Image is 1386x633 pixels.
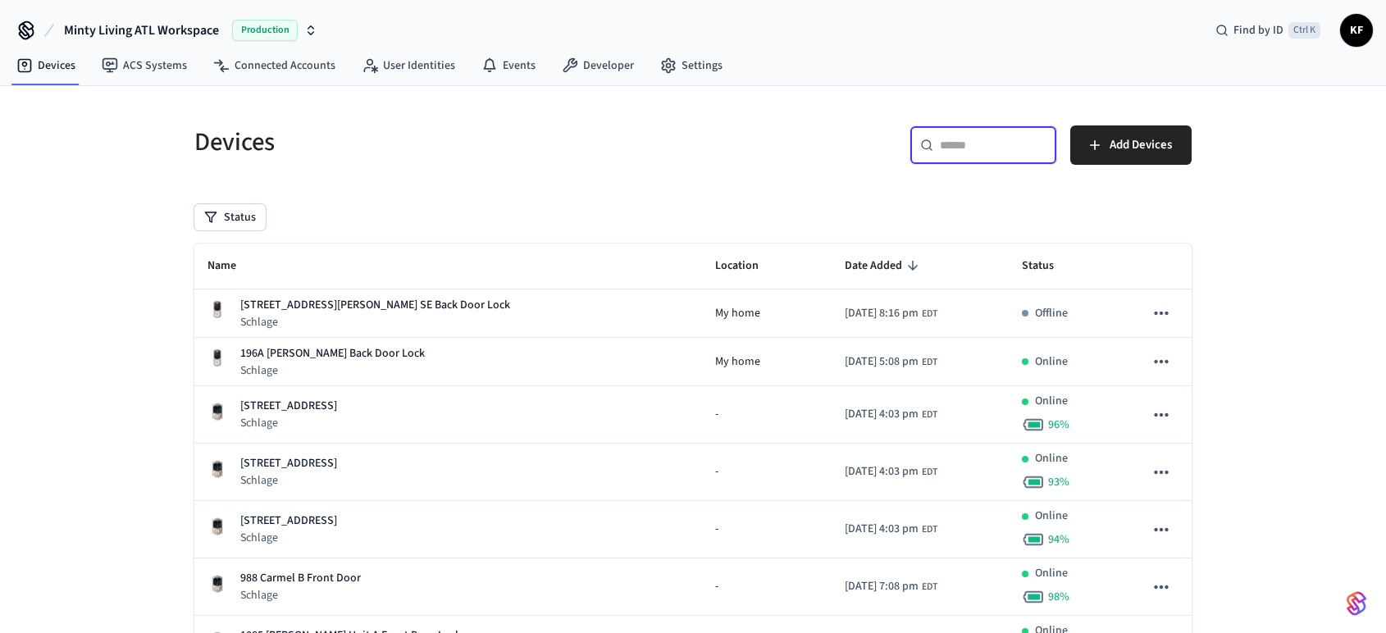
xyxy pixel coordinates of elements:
p: Offline [1035,305,1068,322]
span: 96 % [1048,417,1069,433]
span: Ctrl K [1288,22,1320,39]
div: America/New_York [845,305,937,322]
a: Developer [549,51,647,80]
span: Add Devices [1110,134,1172,156]
span: EDT [922,465,937,480]
span: - [715,463,718,480]
p: Online [1035,450,1068,467]
span: Location [715,253,780,279]
p: [STREET_ADDRESS] [240,398,337,415]
div: America/New_York [845,463,937,480]
span: [DATE] 4:03 pm [845,406,919,423]
a: ACS Systems [89,51,200,80]
span: 98 % [1048,589,1069,605]
span: [DATE] 4:03 pm [845,521,919,538]
span: [DATE] 7:08 pm [845,578,919,595]
span: EDT [922,580,937,594]
img: Schlage Sense Smart Deadbolt with Camelot Trim, Front [207,402,227,421]
div: America/New_York [845,353,937,371]
span: My home [715,305,760,322]
img: Schlage Sense Smart Deadbolt with Camelot Trim, Front [207,574,227,594]
img: SeamLogoGradient.69752ec5.svg [1347,590,1366,617]
span: Minty Living ATL Workspace [64,20,219,40]
span: Date Added [845,253,923,279]
span: Name [207,253,258,279]
span: EDT [922,522,937,537]
span: - [715,521,718,538]
p: Schlage [240,362,425,379]
p: [STREET_ADDRESS] [240,512,337,530]
a: User Identities [349,51,468,80]
span: My home [715,353,760,371]
a: Events [468,51,549,80]
p: [STREET_ADDRESS][PERSON_NAME] SE Back Door Lock [240,297,510,314]
span: EDT [922,307,937,321]
p: Online [1035,565,1068,582]
span: Production [232,20,298,41]
p: 988 Carmel B Front Door [240,570,361,587]
h5: Devices [194,125,683,159]
img: Yale Assure Touchscreen Wifi Smart Lock, Satin Nickel, Front [207,348,227,368]
span: EDT [922,355,937,370]
p: 196A [PERSON_NAME] Back Door Lock [240,345,425,362]
p: Schlage [240,415,337,431]
button: Status [194,204,266,230]
span: - [715,578,718,595]
p: Schlage [240,587,361,603]
p: Schlage [240,530,337,546]
span: Find by ID [1233,22,1283,39]
div: America/New_York [845,406,937,423]
p: Schlage [240,472,337,489]
span: 94 % [1048,531,1069,548]
span: [DATE] 4:03 pm [845,463,919,480]
a: Devices [3,51,89,80]
a: Connected Accounts [200,51,349,80]
span: 93 % [1048,474,1069,490]
div: America/New_York [845,578,937,595]
a: Settings [647,51,736,80]
button: Add Devices [1070,125,1192,165]
span: EDT [922,408,937,422]
span: Status [1022,253,1075,279]
button: KF [1340,14,1373,47]
p: Online [1035,393,1068,410]
span: [DATE] 5:08 pm [845,353,919,371]
span: - [715,406,718,423]
p: [STREET_ADDRESS] [240,455,337,472]
img: Schlage Sense Smart Deadbolt with Camelot Trim, Front [207,517,227,536]
div: America/New_York [845,521,937,538]
p: Online [1035,508,1068,525]
div: Find by IDCtrl K [1202,16,1334,45]
p: Schlage [240,314,510,330]
span: KF [1342,16,1371,45]
span: [DATE] 8:16 pm [845,305,919,322]
img: Schlage Sense Smart Deadbolt with Camelot Trim, Front [207,459,227,479]
img: Yale Assure Touchscreen Wifi Smart Lock, Satin Nickel, Front [207,300,227,320]
p: Online [1035,353,1068,371]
